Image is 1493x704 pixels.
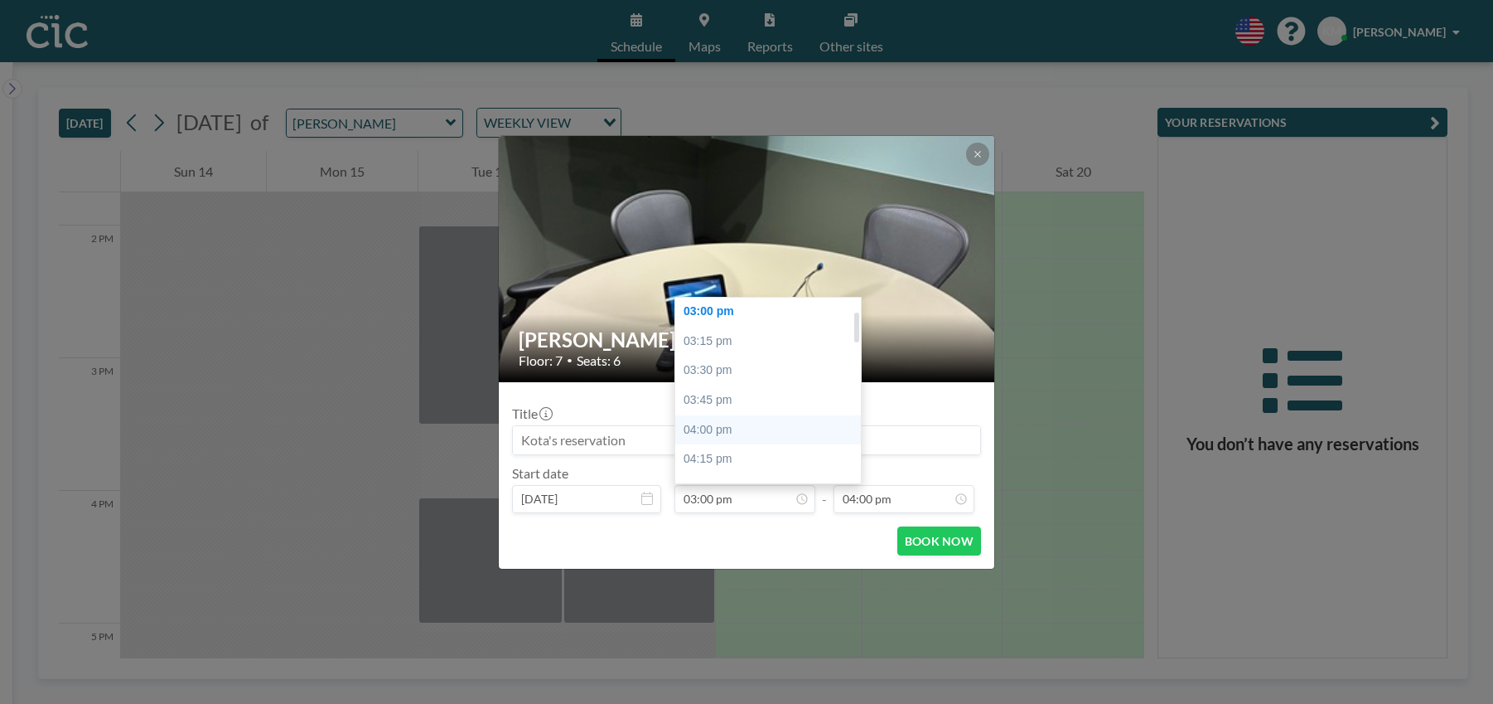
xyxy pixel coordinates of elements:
[519,328,976,352] h2: [PERSON_NAME]
[675,444,861,474] div: 04:15 pm
[675,297,861,327] div: 03:00 pm
[519,352,563,369] span: Floor: 7
[512,465,568,482] label: Start date
[675,327,861,357] div: 03:15 pm
[513,426,980,454] input: Kota's reservation
[897,527,981,556] button: BOOK NOW
[567,354,573,367] span: •
[675,474,861,504] div: 04:30 pm
[822,471,827,507] span: -
[512,405,551,422] label: Title
[675,415,861,445] div: 04:00 pm
[577,352,621,369] span: Seats: 6
[675,356,861,386] div: 03:30 pm
[675,386,861,415] div: 03:45 pm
